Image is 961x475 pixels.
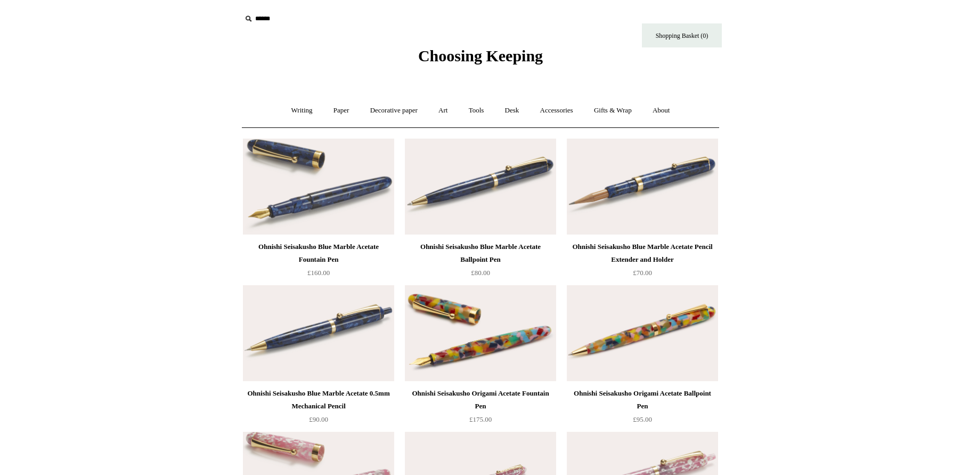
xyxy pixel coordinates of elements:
[471,269,490,277] span: £80.00
[567,285,718,381] a: Ohnishi Seisakusho Origami Acetate Ballpoint Pen Ohnishi Seisakusho Origami Acetate Ballpoint Pen
[243,240,394,284] a: Ohnishi Seisakusho Blue Marble Acetate Fountain Pen £160.00
[567,139,718,235] img: Ohnishi Seisakusho Blue Marble Acetate Pencil Extender and Holder
[405,240,556,284] a: Ohnishi Seisakusho Blue Marble Acetate Ballpoint Pen £80.00
[567,387,718,431] a: Ohnishi Seisakusho Origami Acetate Ballpoint Pen £95.00
[633,269,652,277] span: £70.00
[405,139,556,235] a: Ohnishi Seisakusho Blue Marble Acetate Ballpoint Pen Ohnishi Seisakusho Blue Marble Acetate Ballp...
[642,23,722,47] a: Shopping Basket (0)
[307,269,330,277] span: £160.00
[643,96,680,125] a: About
[243,285,394,381] a: Ohnishi Seisakusho Blue Marble Acetate 0.5mm Mechanical Pencil Ohnishi Seisakusho Blue Marble Ace...
[584,96,641,125] a: Gifts & Wrap
[405,139,556,235] img: Ohnishi Seisakusho Blue Marble Acetate Ballpoint Pen
[246,240,392,266] div: Ohnishi Seisakusho Blue Marble Acetate Fountain Pen
[243,285,394,381] img: Ohnishi Seisakusho Blue Marble Acetate 0.5mm Mechanical Pencil
[418,55,543,63] a: Choosing Keeping
[282,96,322,125] a: Writing
[361,96,427,125] a: Decorative paper
[405,285,556,381] a: Ohnishi Seisakusho Origami Acetate Fountain Pen Ohnishi Seisakusho Origami Acetate Fountain Pen
[567,240,718,284] a: Ohnishi Seisakusho Blue Marble Acetate Pencil Extender and Holder £70.00
[243,139,394,235] a: Ohnishi Seisakusho Blue Marble Acetate Fountain Pen Ohnishi Seisakusho Blue Marble Acetate Founta...
[569,240,715,266] div: Ohnishi Seisakusho Blue Marble Acetate Pencil Extender and Holder
[243,387,394,431] a: Ohnishi Seisakusho Blue Marble Acetate 0.5mm Mechanical Pencil £90.00
[405,387,556,431] a: Ohnishi Seisakusho Origami Acetate Fountain Pen £175.00
[405,285,556,381] img: Ohnishi Seisakusho Origami Acetate Fountain Pen
[246,387,392,413] div: Ohnishi Seisakusho Blue Marble Acetate 0.5mm Mechanical Pencil
[408,387,553,413] div: Ohnishi Seisakusho Origami Acetate Fountain Pen
[324,96,359,125] a: Paper
[459,96,494,125] a: Tools
[567,139,718,235] a: Ohnishi Seisakusho Blue Marble Acetate Pencil Extender and Holder Ohnishi Seisakusho Blue Marble ...
[469,415,492,423] span: £175.00
[243,139,394,235] img: Ohnishi Seisakusho Blue Marble Acetate Fountain Pen
[567,285,718,381] img: Ohnishi Seisakusho Origami Acetate Ballpoint Pen
[418,47,543,65] span: Choosing Keeping
[633,415,652,423] span: £95.00
[429,96,457,125] a: Art
[569,387,715,413] div: Ohnishi Seisakusho Origami Acetate Ballpoint Pen
[495,96,529,125] a: Desk
[531,96,583,125] a: Accessories
[309,415,328,423] span: £90.00
[408,240,553,266] div: Ohnishi Seisakusho Blue Marble Acetate Ballpoint Pen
